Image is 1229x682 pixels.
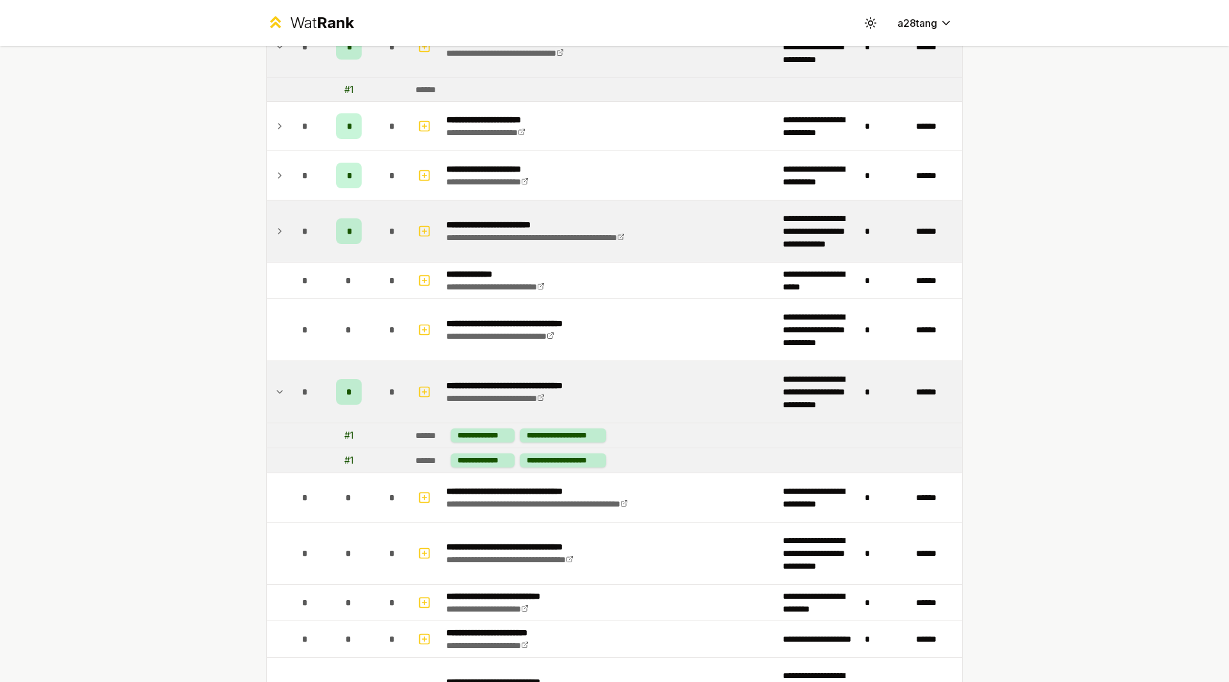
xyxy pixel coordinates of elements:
div: # 1 [344,429,353,442]
a: WatRank [266,13,354,33]
span: Rank [317,13,354,32]
span: a28tang [897,15,937,31]
button: a28tang [887,12,963,35]
div: # 1 [344,454,353,467]
div: Wat [290,13,354,33]
div: # 1 [344,83,353,96]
